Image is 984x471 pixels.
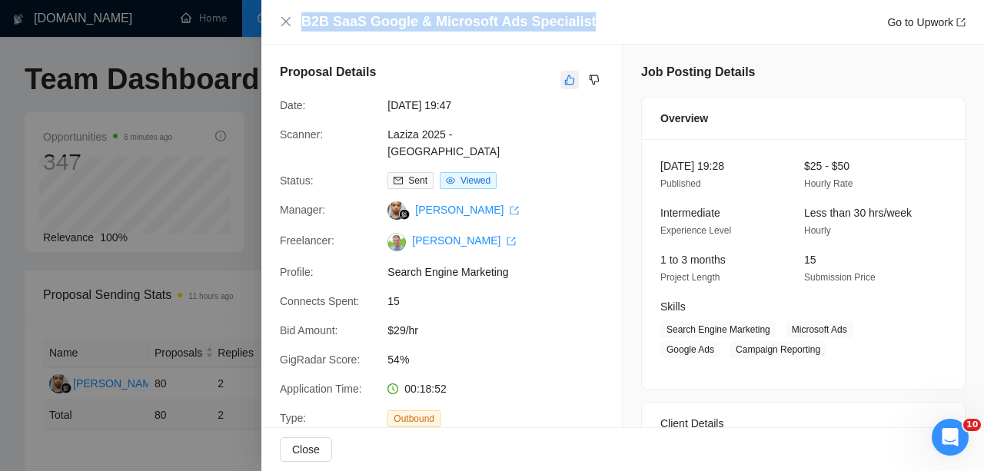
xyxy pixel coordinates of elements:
span: Intermediate [660,207,720,219]
span: GigRadar Score: [280,353,360,366]
span: Close [292,441,320,458]
a: Laziza 2025 - [GEOGRAPHIC_DATA] [387,128,500,158]
a: [PERSON_NAME] export [415,204,519,216]
span: Bid Amount: [280,324,338,337]
button: Close [280,15,292,28]
span: 15 [387,293,618,310]
span: Hourly [804,225,831,236]
button: Close [280,437,332,462]
span: export [510,206,519,215]
span: Overview [660,110,708,127]
span: Less than 30 hrs/week [804,207,912,219]
button: dislike [585,71,603,89]
span: Date: [280,99,305,111]
span: Viewed [460,175,490,186]
span: 54% [387,351,618,368]
span: Status: [280,174,314,187]
span: Profile: [280,266,314,278]
span: Outbound [387,410,440,427]
span: Scanner: [280,128,323,141]
a: Go to Upworkexport [887,16,966,28]
img: gigradar-bm.png [399,209,410,220]
span: Connects Spent: [280,295,360,307]
span: Skills [660,300,686,313]
span: Google Ads [660,341,720,358]
span: Sent [408,175,427,186]
span: Published [660,178,701,189]
a: [PERSON_NAME] export [412,234,516,247]
iframe: Intercom live chat [932,419,969,456]
span: Search Engine Marketing [660,321,776,338]
span: mail [394,176,403,185]
img: c1Idtl1sL_ojuo0BAW6lnVbU7OTxrDYU7FneGCPoFyJniWx9-ph69Zd6FWc_LIL-5A [387,233,406,251]
span: Hourly Rate [804,178,853,189]
span: Experience Level [660,225,731,236]
span: Manager: [280,204,325,216]
span: 15 [804,254,816,266]
span: Type: [280,412,306,424]
span: export [956,18,966,27]
h5: Job Posting Details [641,63,755,81]
span: Search Engine Marketing [387,264,618,280]
div: Client Details [660,403,946,444]
span: Submission Price [804,272,876,283]
span: Application Time: [280,383,362,395]
span: 00:18:52 [404,383,447,395]
span: [DATE] 19:28 [660,160,724,172]
span: dislike [589,74,600,86]
span: 10 [963,419,981,431]
button: like [560,71,579,89]
span: close [280,15,292,28]
span: Campaign Reporting [730,341,826,358]
h4: B2B SaaS Google & Microsoft Ads Specialist [301,12,596,32]
span: eye [446,176,455,185]
span: 1 to 3 months [660,254,726,266]
span: like [564,74,575,86]
span: [DATE] 19:47 [387,97,618,114]
span: Microsoft Ads [786,321,853,338]
span: $29/hr [387,322,618,339]
h5: Proposal Details [280,63,376,81]
span: Freelancer: [280,234,334,247]
span: clock-circle [387,383,398,394]
span: $25 - $50 [804,160,849,172]
span: export [507,237,516,246]
span: Project Length [660,272,720,283]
